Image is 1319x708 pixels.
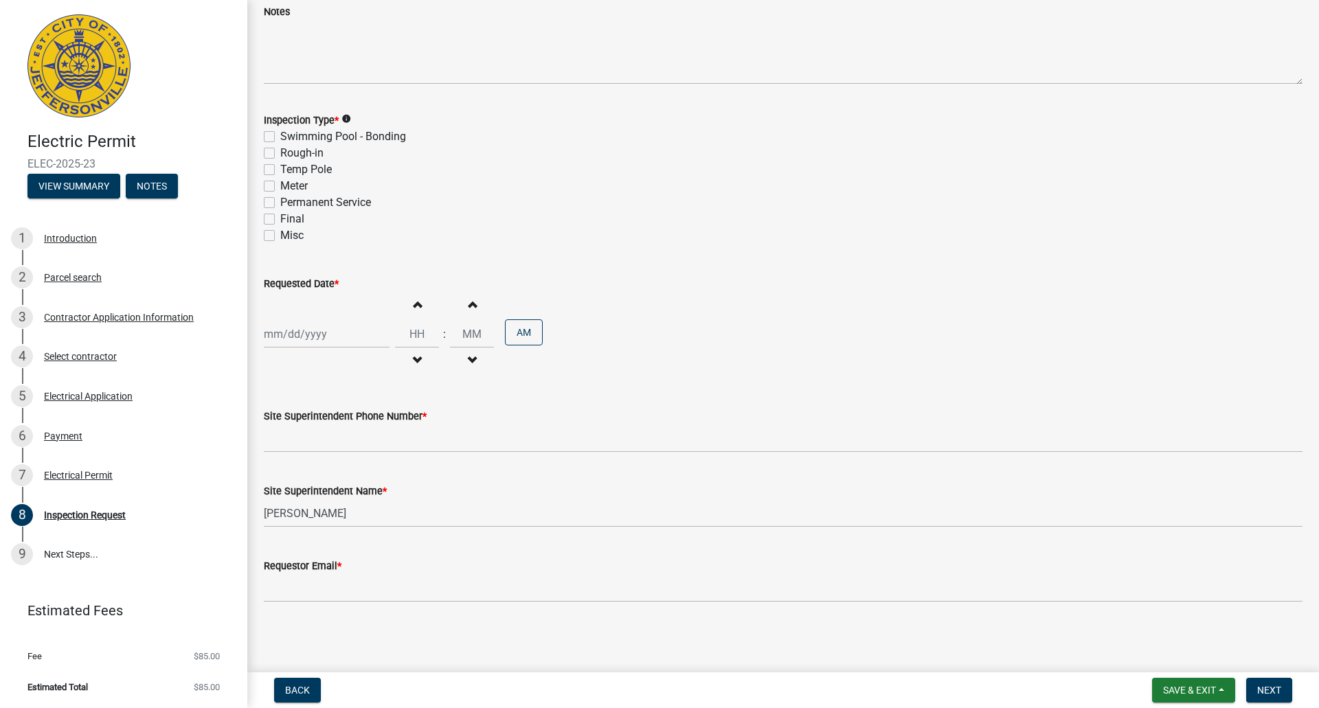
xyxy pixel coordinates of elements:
label: Misc [280,227,304,244]
h4: Electric Permit [27,132,236,152]
div: Payment [44,431,82,441]
img: City of Jeffersonville, Indiana [27,14,131,117]
label: Notes [264,8,290,17]
span: Fee [27,652,42,661]
div: 8 [11,504,33,526]
div: 1 [11,227,33,249]
div: 9 [11,543,33,565]
input: Minutes [450,320,494,348]
button: Back [274,678,321,703]
div: 5 [11,385,33,407]
button: AM [505,319,543,345]
div: Select contractor [44,352,117,361]
label: Site Superintendent Phone Number [264,412,427,422]
span: Estimated Total [27,683,88,692]
label: Inspection Type [264,116,339,126]
button: Notes [126,174,178,198]
button: Next [1246,678,1292,703]
div: Inspection Request [44,510,126,520]
span: ELEC-2025-23 [27,157,220,170]
label: Meter [280,178,308,194]
label: Final [280,211,304,227]
div: 7 [11,464,33,486]
button: Save & Exit [1152,678,1235,703]
wm-modal-confirm: Notes [126,181,178,192]
input: Hours [395,320,439,348]
div: Parcel search [44,273,102,282]
span: $85.00 [194,652,220,661]
label: Requested Date [264,279,339,289]
div: : [439,326,450,343]
label: Requestor Email [264,562,341,571]
div: 2 [11,266,33,288]
a: Estimated Fees [11,597,225,624]
wm-modal-confirm: Summary [27,181,120,192]
i: info [341,114,351,124]
div: Contractor Application Information [44,312,194,322]
span: Next [1257,685,1281,696]
button: View Summary [27,174,120,198]
span: Save & Exit [1163,685,1216,696]
div: 3 [11,306,33,328]
span: Back [285,685,310,696]
input: mm/dd/yyyy [264,320,390,348]
label: Swimming Pool - Bonding [280,128,406,145]
label: Rough-in [280,145,324,161]
label: Temp Pole [280,161,332,178]
div: Electrical Permit [44,470,113,480]
label: Permanent Service [280,194,371,211]
label: Site Superintendent Name [264,487,387,496]
div: Electrical Application [44,391,133,401]
span: $85.00 [194,683,220,692]
div: Introduction [44,233,97,243]
div: 4 [11,345,33,367]
div: 6 [11,425,33,447]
